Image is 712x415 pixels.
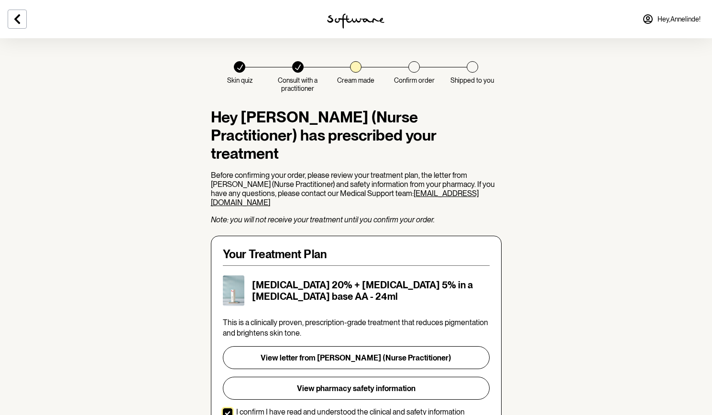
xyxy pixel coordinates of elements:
img: software logo [327,13,384,29]
h4: Your Treatment Plan [223,248,490,262]
span: Hey, Annelinde ! [657,15,701,23]
p: Cream made [337,76,374,85]
button: View letter from [PERSON_NAME] (Nurse Practitioner) [223,346,490,369]
span: This is a clinically proven, prescription-grade treatment that reduces pigmentation and brightens... [223,318,488,338]
h5: [MEDICAL_DATA] 20% + [MEDICAL_DATA] 5% in a [MEDICAL_DATA] base AA - 24ml [252,279,490,302]
p: Confirm order [394,76,435,85]
p: Before confirming your order, please review your treatment plan, the letter from [PERSON_NAME] (N... [211,171,502,207]
p: Consult with a practitioner [269,76,327,93]
p: Skin quiz [227,76,252,85]
p: Shipped to you [450,76,494,85]
a: Hey,Annelinde! [636,8,706,31]
img: cktujz5yr00003e5x3pznojt7.jpg [223,275,244,306]
a: [EMAIL_ADDRESS][DOMAIN_NAME] [211,189,479,207]
button: View pharmacy safety information [223,377,490,400]
p: Note: you will not receive your treatment until you confirm your order. [211,215,502,224]
h1: Hey [PERSON_NAME] (Nurse Practitioner) has prescribed your treatment [211,108,502,163]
